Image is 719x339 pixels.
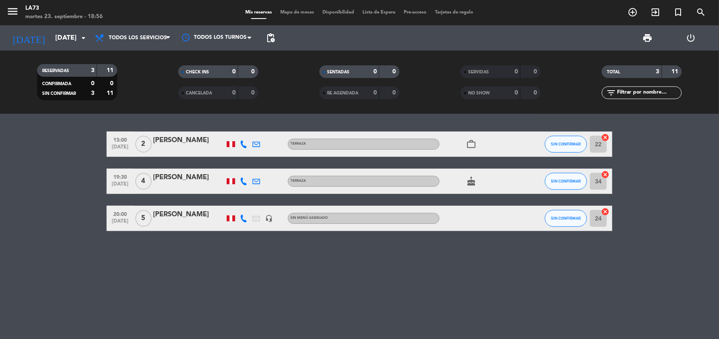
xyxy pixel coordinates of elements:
i: arrow_drop_down [78,33,89,43]
i: menu [6,5,19,18]
i: turned_in_not [673,7,684,17]
div: [PERSON_NAME] [153,135,225,146]
span: 4 [135,173,152,190]
strong: 0 [393,69,398,75]
span: 19:30 [110,172,131,181]
span: Mapa de mesas [276,10,319,15]
strong: 0 [232,69,236,75]
div: [PERSON_NAME] [153,172,225,183]
i: headset_mic [265,215,273,222]
strong: 0 [534,69,539,75]
span: SIN CONFIRMAR [551,142,581,146]
span: print [643,33,653,43]
i: search [696,7,706,17]
button: SIN CONFIRMAR [545,173,587,190]
span: 20:00 [110,209,131,218]
div: martes 23. septiembre - 18:56 [25,13,103,21]
i: exit_to_app [651,7,661,17]
span: Lista de Espera [359,10,400,15]
span: pending_actions [266,33,276,43]
span: SIN CONFIRMAR [42,91,76,96]
span: Todos los servicios [109,35,167,41]
span: RE AGENDADA [327,91,358,95]
span: Mis reservas [241,10,276,15]
span: RESERVADAS [42,69,69,73]
span: CHECK INS [186,70,209,74]
strong: 0 [251,90,256,96]
div: LOG OUT [669,25,713,51]
button: SIN CONFIRMAR [545,136,587,153]
strong: 11 [107,67,115,73]
span: 2 [135,136,152,153]
i: cancel [601,170,610,179]
strong: 0 [393,90,398,96]
i: filter_list [606,88,616,98]
strong: 3 [91,67,94,73]
strong: 0 [232,90,236,96]
span: [DATE] [110,218,131,228]
i: cake [466,176,476,186]
i: cancel [601,133,610,142]
input: Filtrar por nombre... [616,88,681,97]
span: Pre-acceso [400,10,431,15]
strong: 0 [515,90,518,96]
strong: 3 [91,90,94,96]
span: CANCELADA [186,91,212,95]
span: Tarjetas de regalo [431,10,478,15]
strong: 0 [515,69,518,75]
strong: 3 [656,69,660,75]
div: LA73 [25,4,103,13]
span: NO SHOW [468,91,490,95]
span: Sin menú asignado [290,216,328,220]
span: Disponibilidad [319,10,359,15]
strong: 0 [373,90,377,96]
button: SIN CONFIRMAR [545,210,587,227]
div: [PERSON_NAME] [153,209,225,220]
strong: 0 [373,69,377,75]
span: [DATE] [110,181,131,191]
i: work_outline [466,139,476,149]
span: TOTAL [607,70,620,74]
i: [DATE] [6,29,51,47]
i: cancel [601,207,610,216]
i: power_settings_new [686,33,696,43]
span: 5 [135,210,152,227]
strong: 11 [107,90,115,96]
span: [DATE] [110,144,131,154]
i: add_circle_outline [628,7,638,17]
span: SIN CONFIRMAR [551,179,581,183]
button: menu [6,5,19,21]
span: CONFIRMADA [42,82,71,86]
strong: 0 [91,81,94,86]
span: SERVIDAS [468,70,489,74]
strong: 0 [110,81,115,86]
strong: 11 [672,69,680,75]
span: Terraza [290,179,306,183]
span: SENTADAS [327,70,349,74]
strong: 0 [534,90,539,96]
span: Terraza [290,142,306,145]
span: 13:00 [110,135,131,144]
strong: 0 [251,69,256,75]
span: SIN CONFIRMAR [551,216,581,221]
